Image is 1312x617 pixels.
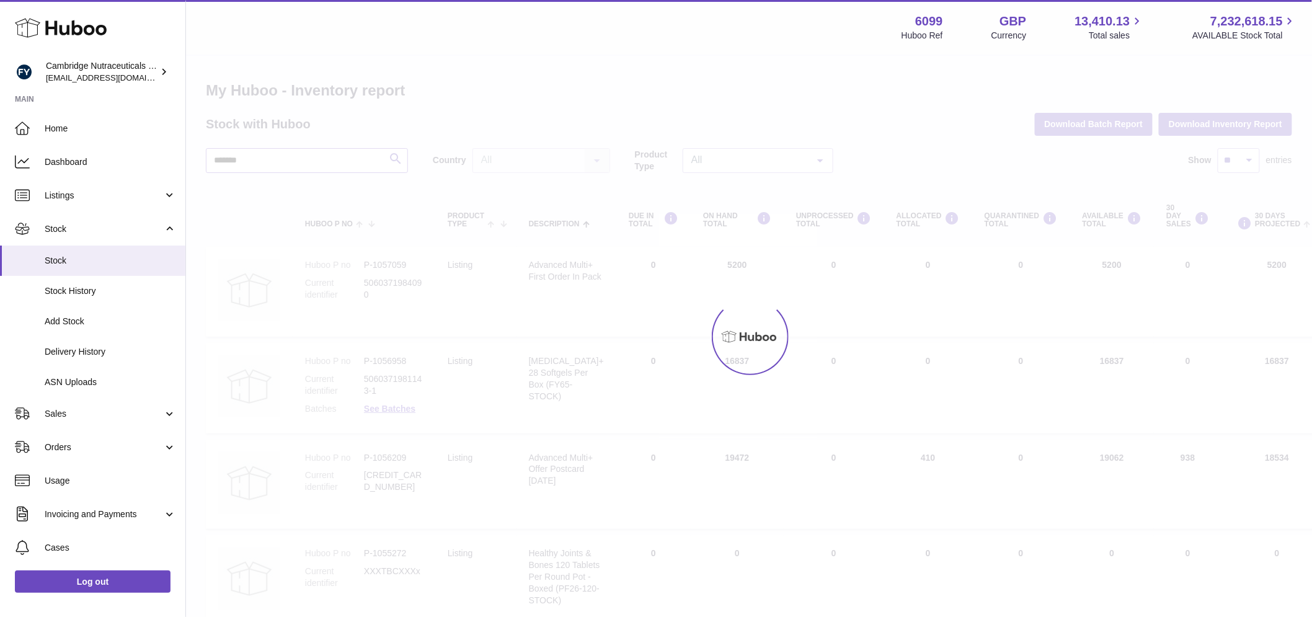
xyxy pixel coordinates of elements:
span: [EMAIL_ADDRESS][DOMAIN_NAME] [46,73,182,82]
img: huboo@camnutra.com [15,63,33,81]
a: 13,410.13 Total sales [1075,13,1144,42]
span: AVAILABLE Stock Total [1192,30,1297,42]
span: Cases [45,542,176,554]
span: 13,410.13 [1075,13,1130,30]
a: Log out [15,570,171,593]
div: Currency [991,30,1027,42]
div: Huboo Ref [902,30,943,42]
span: ASN Uploads [45,376,176,388]
span: Stock [45,223,163,235]
span: Home [45,123,176,135]
span: Usage [45,475,176,487]
span: Orders [45,442,163,453]
span: Sales [45,408,163,420]
strong: 6099 [915,13,943,30]
span: Delivery History [45,346,176,358]
span: Dashboard [45,156,176,168]
strong: GBP [1000,13,1026,30]
span: Add Stock [45,316,176,327]
span: Invoicing and Payments [45,508,163,520]
a: 7,232,618.15 AVAILABLE Stock Total [1192,13,1297,42]
span: Stock [45,255,176,267]
span: Stock History [45,285,176,297]
span: 7,232,618.15 [1210,13,1283,30]
div: Cambridge Nutraceuticals Ltd [46,60,157,84]
span: Listings [45,190,163,202]
span: Total sales [1089,30,1144,42]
